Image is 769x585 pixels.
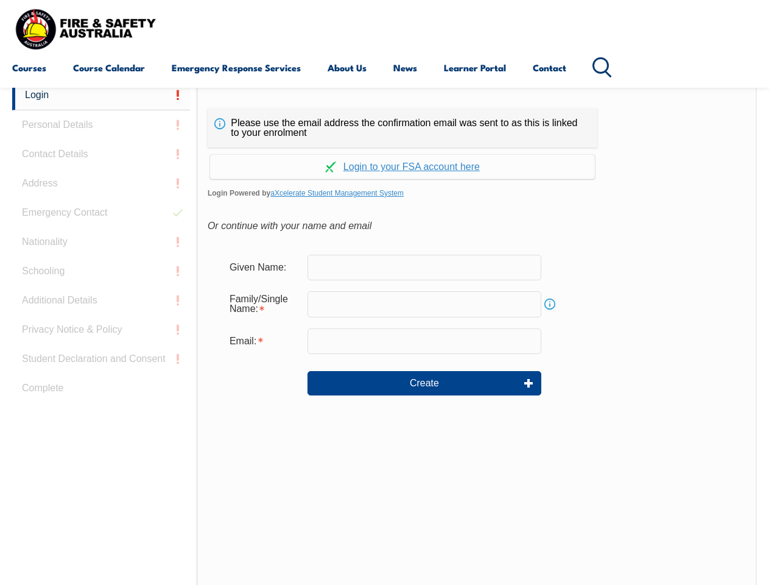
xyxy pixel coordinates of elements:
[533,53,566,82] a: Contact
[270,189,404,197] a: aXcelerate Student Management System
[444,53,506,82] a: Learner Portal
[73,53,145,82] a: Course Calendar
[208,217,746,235] div: Or continue with your name and email
[328,53,367,82] a: About Us
[12,80,190,110] a: Login
[393,53,417,82] a: News
[208,184,746,202] span: Login Powered by
[220,288,307,321] div: Family/Single Name is required.
[220,256,307,279] div: Given Name:
[307,371,541,395] button: Create
[12,53,46,82] a: Courses
[208,108,597,147] div: Please use the email address the confirmation email was sent to as this is linked to your enrolment
[325,161,336,172] img: Log in withaxcelerate
[172,53,301,82] a: Emergency Response Services
[541,296,558,313] a: Info
[220,330,307,353] div: Email is required.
